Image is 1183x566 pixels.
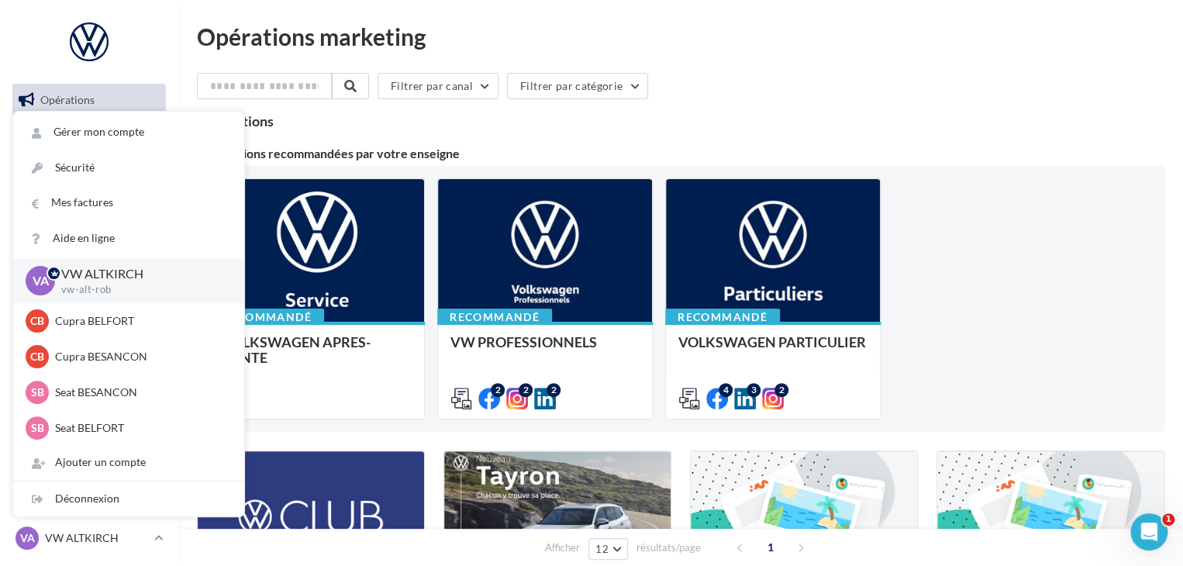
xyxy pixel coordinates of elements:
[507,73,648,99] button: Filtrer par catégorie
[545,540,580,555] span: Afficher
[13,481,244,516] div: Déconnexion
[13,221,244,256] a: Aide en ligne
[31,385,44,400] span: SB
[20,530,35,546] span: VA
[1162,513,1174,526] span: 1
[30,313,44,329] span: CB
[9,355,169,401] a: PLV et print personnalisable
[719,383,733,397] div: 4
[588,538,628,560] button: 12
[491,383,505,397] div: 2
[40,93,95,106] span: Opérations
[55,420,226,436] p: Seat BELFORT
[197,147,1164,160] div: 3 opérations recommandées par votre enseigne
[13,445,244,480] div: Ajouter un compte
[774,383,788,397] div: 2
[30,349,44,364] span: CB
[13,185,244,220] a: Mes factures
[747,383,760,397] div: 3
[55,313,226,329] p: Cupra BELFORT
[13,150,244,185] a: Sécurité
[31,420,44,436] span: SB
[450,333,597,350] span: VW PROFESSIONNELS
[665,309,780,326] div: Recommandé
[55,349,226,364] p: Cupra BESANCON
[9,406,169,452] a: Campagnes DataOnDemand
[9,316,169,349] a: Calendrier
[45,530,148,546] p: VW ALTKIRCH
[519,383,533,397] div: 2
[547,383,560,397] div: 2
[9,240,169,272] a: Contacts
[209,309,324,326] div: Recommandé
[61,265,219,283] p: VW ALTKIRCH
[55,385,226,400] p: Seat BESANCON
[197,25,1164,48] div: Opérations marketing
[222,333,371,366] span: VOLKSWAGEN APRES-VENTE
[13,115,244,150] a: Gérer mon compte
[678,333,866,350] span: VOLKSWAGEN PARTICULIER
[61,283,219,297] p: vw-alt-rob
[437,309,552,326] div: Recommandé
[378,73,498,99] button: Filtrer par canal
[33,272,49,290] span: VA
[636,540,701,555] span: résultats/page
[9,84,169,116] a: Opérations
[9,162,169,195] a: Visibilité en ligne
[9,123,169,156] a: Boîte de réception45
[758,535,783,560] span: 1
[9,201,169,233] a: Campagnes
[1130,513,1167,550] iframe: Intercom live chat
[595,543,609,555] span: 12
[9,278,169,310] a: Médiathèque
[12,523,166,553] a: VA VW ALTKIRCH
